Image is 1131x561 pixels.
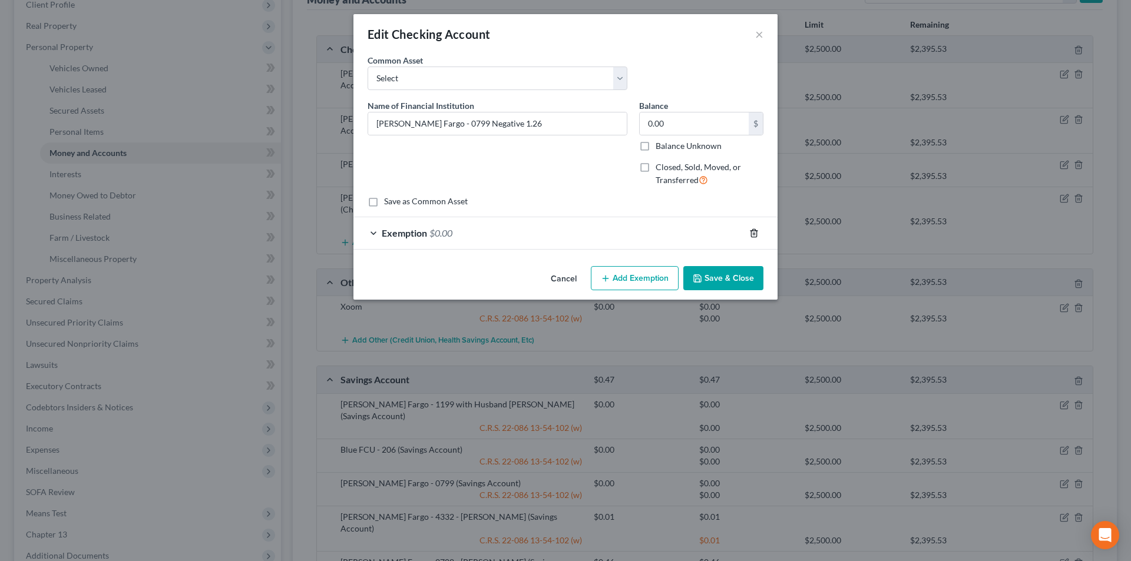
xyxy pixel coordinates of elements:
span: $0.00 [429,227,452,238]
input: Enter name... [368,112,627,135]
label: Balance [639,99,668,112]
span: Closed, Sold, Moved, or Transferred [656,162,741,185]
label: Balance Unknown [656,140,722,152]
label: Common Asset [368,54,423,67]
button: Add Exemption [591,266,679,291]
div: Edit Checking Account [368,26,490,42]
input: 0.00 [640,112,749,135]
span: Exemption [382,227,427,238]
button: × [755,27,763,41]
button: Save & Close [683,266,763,291]
label: Save as Common Asset [384,195,468,207]
button: Cancel [541,267,586,291]
div: $ [749,112,763,135]
span: Name of Financial Institution [368,101,474,111]
div: Open Intercom Messenger [1091,521,1119,549]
